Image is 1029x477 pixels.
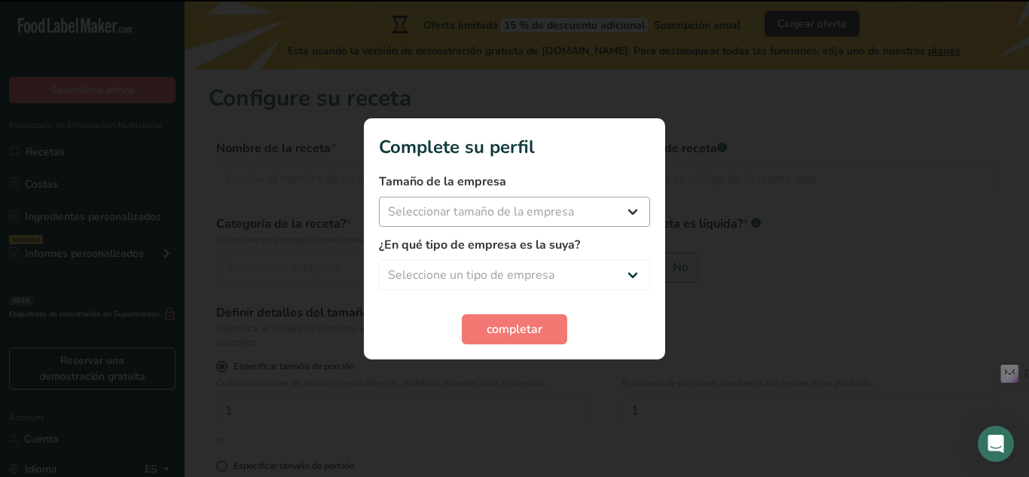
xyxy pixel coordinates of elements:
[978,426,1014,462] div: Open Intercom Messenger
[379,133,650,161] h1: Complete su perfil
[379,173,650,191] label: Tamaño de la empresa
[379,236,650,254] label: ¿En qué tipo de empresa es la suya?
[487,320,542,338] span: completar
[462,314,567,344] button: completar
